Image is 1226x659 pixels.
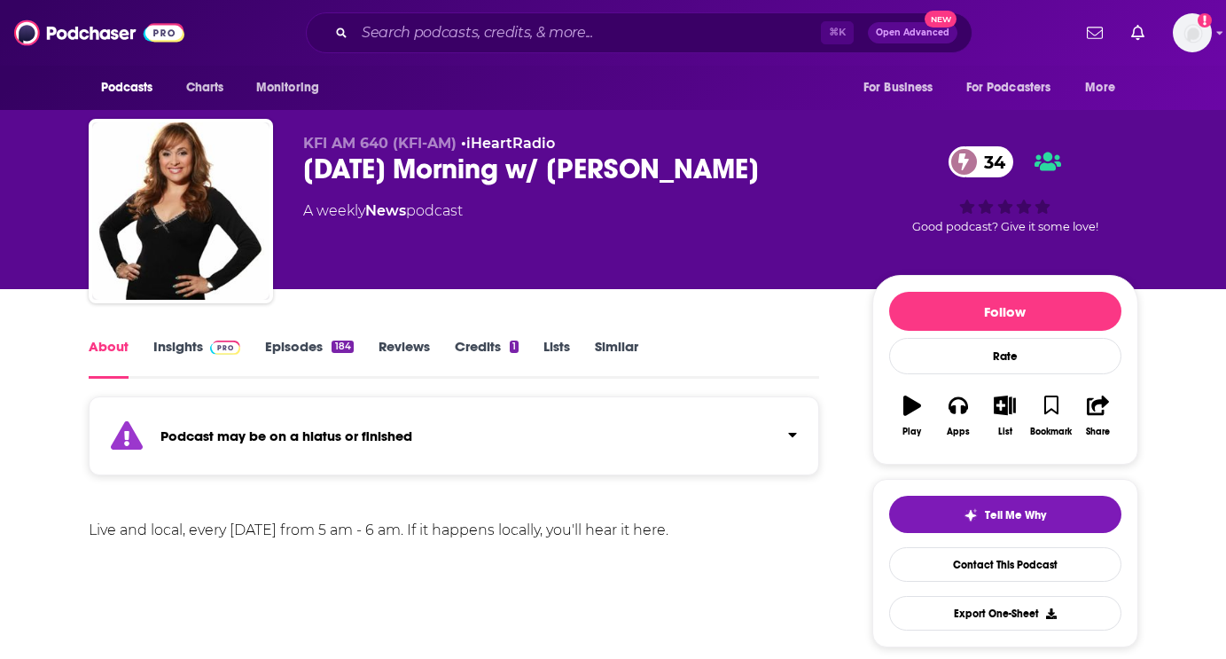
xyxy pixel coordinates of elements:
img: User Profile [1173,13,1212,52]
a: Show notifications dropdown [1080,18,1110,48]
button: List [981,384,1027,448]
span: New [925,11,957,27]
span: Charts [186,75,224,100]
span: Tell Me Why [985,508,1046,522]
div: 34Good podcast? Give it some love! [872,135,1138,245]
div: Apps [947,427,970,437]
a: Charts [175,71,235,105]
strong: Podcast may be on a hiatus or finished [160,428,412,444]
div: Share [1086,427,1110,437]
span: More [1085,75,1115,100]
span: ⌘ K [821,21,854,44]
span: 34 [966,146,1014,177]
button: Open AdvancedNew [868,22,957,43]
span: Podcasts [101,75,153,100]
div: Play [902,427,921,437]
span: Good podcast? Give it some love! [912,220,1098,233]
button: Follow [889,292,1121,331]
a: Episodes184 [265,338,353,379]
a: Credits1 [455,338,519,379]
a: Show notifications dropdown [1124,18,1152,48]
button: open menu [1073,71,1137,105]
a: Similar [595,338,638,379]
input: Search podcasts, credits, & more... [355,19,821,47]
span: Open Advanced [876,28,949,37]
a: News [365,202,406,219]
button: Play [889,384,935,448]
button: Share [1074,384,1121,448]
a: Reviews [379,338,430,379]
button: Show profile menu [1173,13,1212,52]
img: Podchaser Pro [210,341,241,355]
button: Export One-Sheet [889,596,1121,631]
button: Bookmark [1028,384,1074,448]
button: open menu [955,71,1077,105]
div: Rate [889,338,1121,374]
span: For Podcasters [966,75,1051,100]
span: KFI AM 640 (KFI-AM) [303,135,457,152]
img: Podchaser - Follow, Share and Rate Podcasts [14,16,184,50]
img: Sunday Morning w/ Elizabeth Espinosa [92,122,269,300]
a: iHeartRadio [466,135,555,152]
button: tell me why sparkleTell Me Why [889,496,1121,533]
span: Logged in as LaurenSWPR [1173,13,1212,52]
section: Click to expand status details [89,407,820,475]
span: Monitoring [256,75,319,100]
a: Contact This Podcast [889,547,1121,582]
a: About [89,338,129,379]
div: 1 [510,341,519,353]
span: • [461,135,555,152]
div: Bookmark [1030,427,1072,437]
a: Lists [543,338,570,379]
div: A weekly podcast [303,200,463,222]
svg: Add a profile image [1198,13,1212,27]
div: 184 [332,341,353,353]
a: 34 [949,146,1014,177]
button: open menu [89,71,176,105]
button: Apps [935,384,981,448]
div: Search podcasts, credits, & more... [306,12,972,53]
button: open menu [244,71,342,105]
span: For Business [863,75,933,100]
div: Live and local, every [DATE] from 5 am - 6 am. If it happens locally, you'll hear it here. [89,518,820,543]
a: InsightsPodchaser Pro [153,338,241,379]
div: List [998,427,1012,437]
img: tell me why sparkle [964,508,978,522]
button: open menu [851,71,956,105]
